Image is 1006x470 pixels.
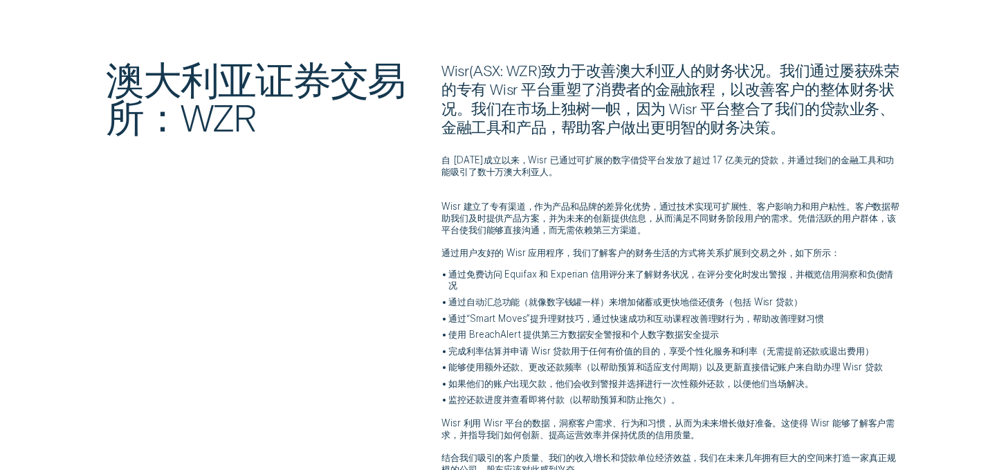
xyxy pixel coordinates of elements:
[573,394,662,405] font: 以帮助预算和防止拖欠
[591,361,697,372] font: 以帮助预算和适应支付周期
[448,329,719,340] font: 使用 BreachAlert 提供第三方数据安全警报和个人数字数据安全提示
[758,345,767,356] font: （
[662,394,671,405] font: ）
[794,296,803,307] font: ）
[706,361,805,372] font: 以及更新直接借记账户来
[448,313,824,324] font: 通过“Smart Moves”提升理财技巧，通过快速成功和互动课程改善理财行为，帮助改善理财习惯
[448,345,758,356] font: 完成利率估算并申请 Wisr 贷款用于任何有价值的目的，享受个性化服务和利率
[609,296,724,307] font: 来增加储蓄或更快地偿还债务
[448,296,609,307] font: 通过自动汇总功能（就像数字钱罐一样）
[100,61,436,136] h2: 澳大利亚证券交易所：WZR
[441,201,899,235] font: Wisr 建立了专有渠道，作为产品和品牌的差异化优势，通过技术实现可扩展性、客户影响力和用户粘性。客户数据帮助我们及时提供产品方案，并为未来的创新提供信息，从而满足不同财务阶段用户的需求。凭借活...
[441,61,899,136] font: 致力于改善澳大利亚人的财务状况。我们通过屡获殊荣的专有 Wisr 平台重塑了消费者的金融旅程，以改善客户的整体财务状况。我们在市场上独树一帜，因为 Wisr 平台整合了我们的贷款业务、金融工具和...
[441,247,840,258] font: 通过用户友好的 Wisr 应用程序，我们了解客户的财务生活的方式将关系扩展到交易之外，如下所示：
[469,61,474,79] font: (
[448,269,893,291] font: 通过免费访问 Equifax 和 Experian 信用评分来了解财务状况，在评分变化时发出警报，并概览信用洞察和负债情况
[441,61,468,79] font: Wisr
[441,154,894,177] font: 自 [DATE]成立以来，Wisr 已通过可扩展的数字借贷平台发放了超过 17 亿美元的贷款，并通过我们的金融工具和功能吸引了数十万澳大利亚人。
[441,417,895,440] font: Wisr 利用 Wisr 平台的数据，洞察客户需求、行为和习惯，从而为未来增长做好准备。这使得 Wisr 能够了解客户需求，并指导我们如何创新、提高运营效率并保持优质的信用质量。
[671,394,680,405] font: 。
[537,61,542,79] font: )
[724,296,733,307] font: （
[565,394,574,405] font: （
[698,361,707,372] font: ）
[448,378,813,389] font: 如果他们的账户出现欠款，他们会收到警报并选择进行一次性额外还款，以便他们当场解决。
[865,345,874,356] font: ）
[767,345,865,356] font: 无需提前还款或退出费用
[106,56,405,139] font: 澳大利亚证券交易所：WZR
[448,394,564,405] font: 监控还款进度并查看即将付款
[805,361,882,372] font: 自助办理 Wisr 贷款
[448,361,591,372] font: 能够使用额外还款、更改还款频率（
[473,61,537,79] font: ASX: WZR
[733,296,794,307] font: 包括 Wisr 贷款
